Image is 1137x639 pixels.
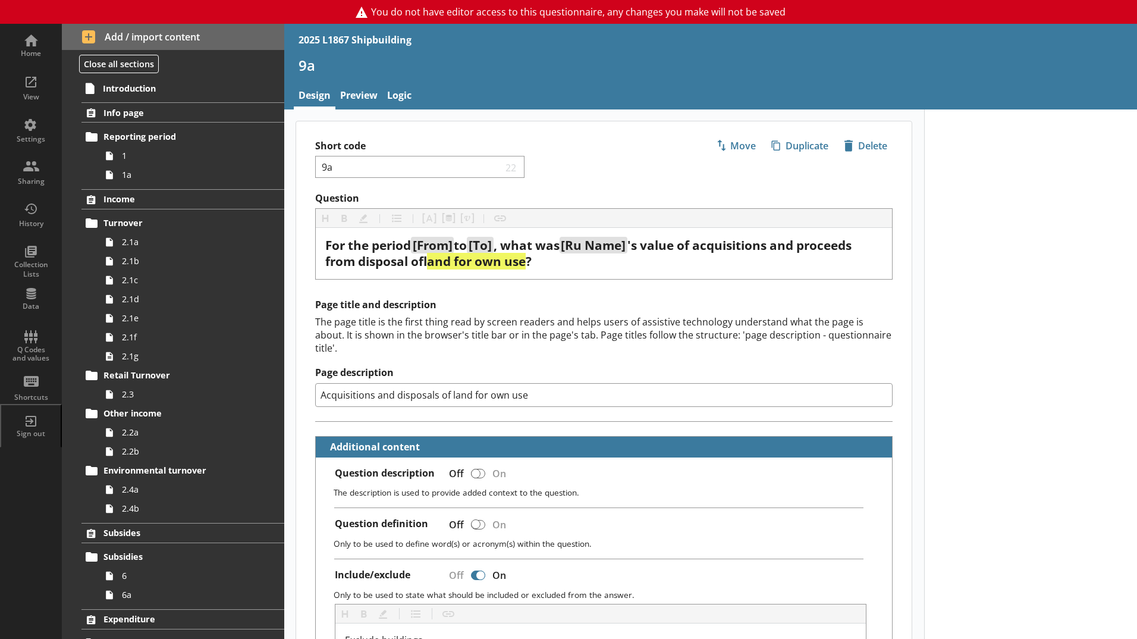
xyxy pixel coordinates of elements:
[103,83,249,94] span: Introduction
[10,393,52,402] div: Shortcuts
[454,237,467,253] span: to
[488,514,516,535] div: On
[79,55,159,73] button: Close all sections
[122,236,254,248] span: 2.1a
[503,161,520,173] span: 22
[81,102,284,123] a: Info page
[325,237,882,270] div: Question
[439,463,469,484] div: Off
[87,547,284,604] li: Subsidies66a
[335,569,410,581] label: Include/exclude
[766,136,834,156] button: Duplicate
[122,293,254,305] span: 2.1d
[334,487,883,498] p: The description is used to provide added context to the question.
[10,177,52,186] div: Sharing
[335,467,435,480] label: Question description
[100,290,284,309] a: 2.1d
[10,302,52,311] div: Data
[87,127,284,184] li: Reporting period11a
[122,389,254,400] span: 2.3
[81,461,284,480] a: Environmental turnover
[299,56,1123,74] h1: 9a
[488,463,516,484] div: On
[122,589,254,600] span: 6a
[103,465,249,476] span: Environmental turnover
[838,136,893,156] button: Delete
[100,328,284,347] a: 2.1f
[711,136,761,156] button: Move
[299,33,412,46] div: 2025 L1867 Shipbuilding
[494,237,560,253] span: , what was
[81,214,284,233] a: Turnover
[87,366,284,404] li: Retail Turnover2.3
[100,566,284,585] a: 6
[87,461,284,518] li: Environmental turnover2.4a2.4b
[100,480,284,499] a: 2.4a
[526,253,532,270] span: ?
[321,437,422,458] button: Additional content
[82,30,265,43] span: Add / import content
[62,24,284,50] button: Add / import content
[122,427,254,438] span: 2.2a
[122,570,254,581] span: 6
[561,237,626,253] span: [Ru Name]
[100,385,284,404] a: 2.3
[103,408,249,419] span: Other income
[10,49,52,58] div: Home
[334,589,883,600] p: Only to be used to state what should be included or excluded from the answer.
[413,237,453,253] span: [From]
[10,260,52,278] div: Collection Lists
[100,165,284,184] a: 1a
[767,136,833,155] span: Duplicate
[100,271,284,290] a: 2.1c
[81,547,284,566] a: Subsidies
[103,369,249,381] span: Retail Turnover
[122,255,254,267] span: 2.1b
[103,193,249,205] span: Income
[100,423,284,442] a: 2.2a
[122,274,254,286] span: 2.1c
[122,331,254,343] span: 2.1f
[81,404,284,423] a: Other income
[100,233,284,252] a: 2.1a
[87,214,284,366] li: Turnover2.1a2.1b2.1c2.1d2.1e2.1f2.1g
[81,366,284,385] a: Retail Turnover
[427,253,526,270] span: land for own use
[81,189,284,209] a: Income
[100,442,284,461] a: 2.2b
[122,446,254,457] span: 2.2b
[335,518,428,530] label: Question definition
[10,134,52,144] div: Settings
[100,499,284,518] a: 2.4b
[382,84,416,109] a: Logic
[122,503,254,514] span: 2.4b
[103,613,249,625] span: Expenditure
[103,217,249,228] span: Turnover
[315,367,893,379] label: Page description
[122,350,254,362] span: 2.1g
[315,315,893,355] div: The page title is the first thing read by screen readers and helps users of assistive technology ...
[103,107,249,118] span: Info page
[100,146,284,165] a: 1
[122,484,254,495] span: 2.4a
[103,131,249,142] span: Reporting period
[335,84,382,109] a: Preview
[294,84,335,109] a: Design
[100,252,284,271] a: 2.1b
[122,169,254,180] span: 1a
[439,514,469,535] div: Off
[62,523,284,604] li: SubsidesSubsidies66a
[315,299,893,311] h2: Page title and description
[10,92,52,102] div: View
[10,346,52,363] div: Q Codes and values
[711,136,761,155] span: Move
[81,523,284,543] a: Subsides
[103,527,249,538] span: Subsides
[839,136,892,155] span: Delete
[81,127,284,146] a: Reporting period
[81,79,284,98] a: Introduction
[100,585,284,604] a: 6a
[315,140,604,152] label: Short code
[439,565,469,586] div: Off
[10,429,52,438] div: Sign out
